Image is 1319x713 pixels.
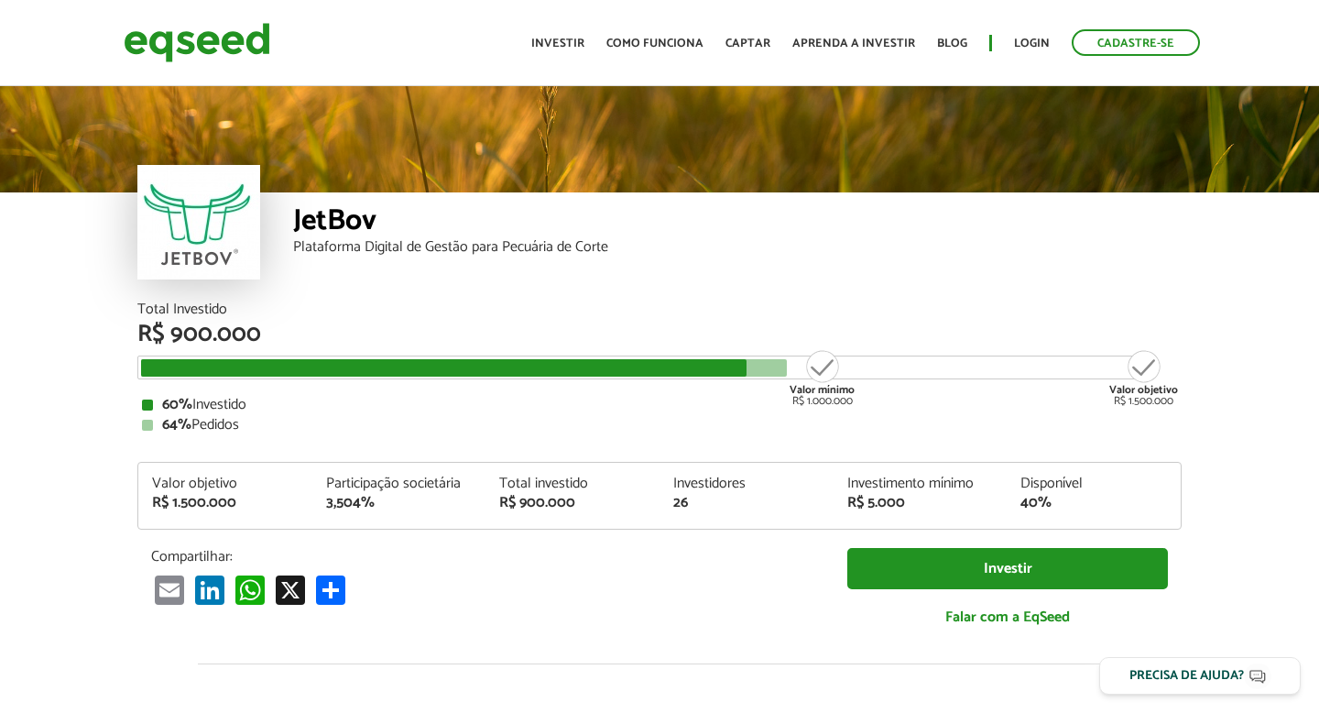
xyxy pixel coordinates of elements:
[272,575,309,605] a: X
[847,477,994,491] div: Investimento mínimo
[191,575,228,605] a: LinkedIn
[326,496,473,510] div: 3,504%
[1109,381,1178,399] strong: Valor objetivo
[312,575,349,605] a: Share
[792,38,915,49] a: Aprenda a investir
[124,18,270,67] img: EqSeed
[162,412,191,437] strong: 64%
[937,38,967,49] a: Blog
[293,206,1182,240] div: JetBov
[499,477,646,491] div: Total investido
[847,598,1168,636] a: Falar com a EqSeed
[1072,29,1200,56] a: Cadastre-se
[1109,348,1178,407] div: R$ 1.500.000
[847,548,1168,589] a: Investir
[142,398,1177,412] div: Investido
[152,477,299,491] div: Valor objetivo
[1014,38,1050,49] a: Login
[152,496,299,510] div: R$ 1.500.000
[326,477,473,491] div: Participação societária
[293,240,1182,255] div: Plataforma Digital de Gestão para Pecuária de Corte
[499,496,646,510] div: R$ 900.000
[137,302,1182,317] div: Total Investido
[162,392,192,417] strong: 60%
[151,548,820,565] p: Compartilhar:
[673,496,820,510] div: 26
[232,575,268,605] a: WhatsApp
[137,323,1182,346] div: R$ 900.000
[151,575,188,605] a: Email
[788,348,856,407] div: R$ 1.000.000
[1020,496,1167,510] div: 40%
[725,38,770,49] a: Captar
[1020,477,1167,491] div: Disponível
[790,381,855,399] strong: Valor mínimo
[847,496,994,510] div: R$ 5.000
[606,38,703,49] a: Como funciona
[142,418,1177,433] div: Pedidos
[531,38,584,49] a: Investir
[673,477,820,491] div: Investidores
